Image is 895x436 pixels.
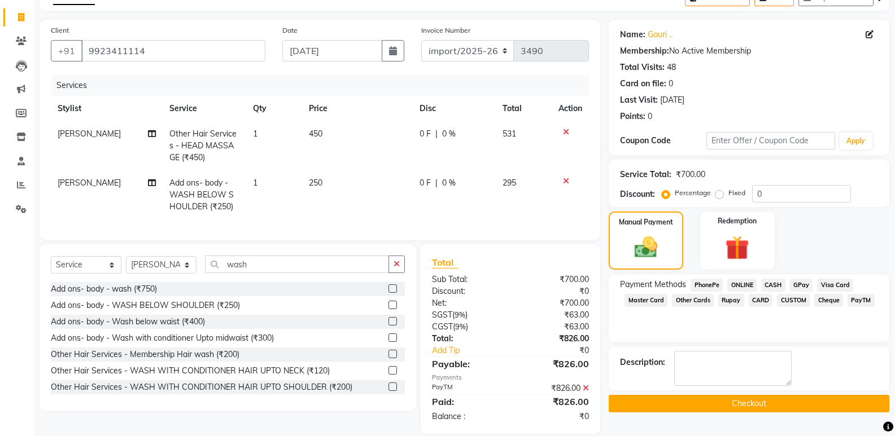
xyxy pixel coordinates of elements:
[510,357,597,371] div: ₹826.00
[442,177,456,189] span: 0 %
[52,75,597,96] div: Services
[620,45,669,57] div: Membership:
[790,279,813,292] span: GPay
[691,279,723,292] span: PhonePe
[625,294,667,307] span: Master Card
[510,274,597,285] div: ₹700.00
[455,322,466,331] span: 9%
[648,29,673,41] a: Gauri ..
[58,129,121,139] span: [PERSON_NAME]
[848,294,875,307] span: PayTM
[620,135,706,147] div: Coupon Code
[51,96,163,121] th: Stylist
[442,128,456,140] span: 0 %
[424,321,510,333] div: ( )
[435,177,438,189] span: |
[420,177,431,189] span: 0 F
[777,294,810,307] span: CUSTOM
[667,61,676,73] div: 48
[510,411,597,422] div: ₹0
[620,279,686,290] span: Payment Methods
[253,129,257,139] span: 1
[510,395,597,408] div: ₹826.00
[51,365,330,377] div: Other Hair Services - WASH WITH CONDITIONER HAIR UPTO NECK (₹120)
[817,279,853,292] span: Visa Card
[510,333,597,345] div: ₹826.00
[432,310,452,320] span: SGST
[620,61,665,73] div: Total Visits:
[420,128,431,140] span: 0 F
[676,169,705,180] div: ₹700.00
[421,25,470,36] label: Invoice Number
[424,274,510,285] div: Sub Total:
[669,78,673,90] div: 0
[282,25,298,36] label: Date
[648,111,652,122] div: 0
[510,321,597,333] div: ₹63.00
[727,279,757,292] span: ONLINE
[620,169,671,180] div: Service Total:
[432,257,458,268] span: Total
[51,25,69,36] label: Client
[424,395,510,408] div: Paid:
[424,345,525,356] a: Add Tip
[620,356,665,368] div: Description:
[51,283,157,295] div: Add ons- body - wash (₹750)
[309,129,322,139] span: 450
[51,300,240,311] div: Add ons- body - WASH BELOW SHOULDER (₹250)
[253,178,257,188] span: 1
[675,188,711,198] label: Percentage
[424,297,510,309] div: Net:
[761,279,785,292] span: CASH
[620,29,645,41] div: Name:
[424,382,510,394] div: PayTM
[718,233,757,263] img: _gift.svg
[749,294,773,307] span: CARD
[620,111,645,122] div: Points:
[718,294,744,307] span: Rupay
[620,45,878,57] div: No Active Membership
[627,234,665,261] img: _cash.svg
[58,178,121,188] span: [PERSON_NAME]
[432,373,589,382] div: Payments
[503,178,516,188] span: 295
[424,309,510,321] div: ( )
[706,132,835,149] input: Enter Offer / Coupon Code
[672,294,714,307] span: Other Cards
[496,96,552,121] th: Total
[552,96,589,121] th: Action
[246,96,302,121] th: Qty
[51,381,352,393] div: Other Hair Services - WASH WITH CONDITIONER HAIR UPTO SHOULDER (₹200)
[609,395,889,412] button: Checkout
[510,309,597,321] div: ₹63.00
[620,188,655,200] div: Discount:
[510,297,597,309] div: ₹700.00
[163,96,246,121] th: Service
[840,133,872,149] button: Apply
[424,333,510,345] div: Total:
[728,188,745,198] label: Fixed
[432,322,453,332] span: CGST
[619,217,673,227] label: Manual Payment
[169,178,234,212] span: Add ons- body - WASH BELOW SHOULDER (₹250)
[413,96,496,121] th: Disc
[169,129,237,162] span: Other Hair Services - HEAD MASSAGE (₹450)
[525,345,597,356] div: ₹0
[660,94,684,106] div: [DATE]
[620,78,666,90] div: Card on file:
[510,285,597,297] div: ₹0
[424,357,510,371] div: Payable:
[51,40,82,61] button: +91
[424,411,510,422] div: Balance :
[718,216,757,226] label: Redemption
[51,332,274,344] div: Add ons- body - Wash with conditioner Upto midwaist (₹300)
[620,94,658,106] div: Last Visit:
[81,40,265,61] input: Search by Name/Mobile/Email/Code
[510,382,597,394] div: ₹826.00
[51,349,239,360] div: Other Hair Services - Membership Hair wash (₹200)
[309,178,322,188] span: 250
[205,256,389,273] input: Search or Scan
[424,285,510,297] div: Discount:
[51,316,205,328] div: Add ons- body - Wash below waist (₹400)
[302,96,413,121] th: Price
